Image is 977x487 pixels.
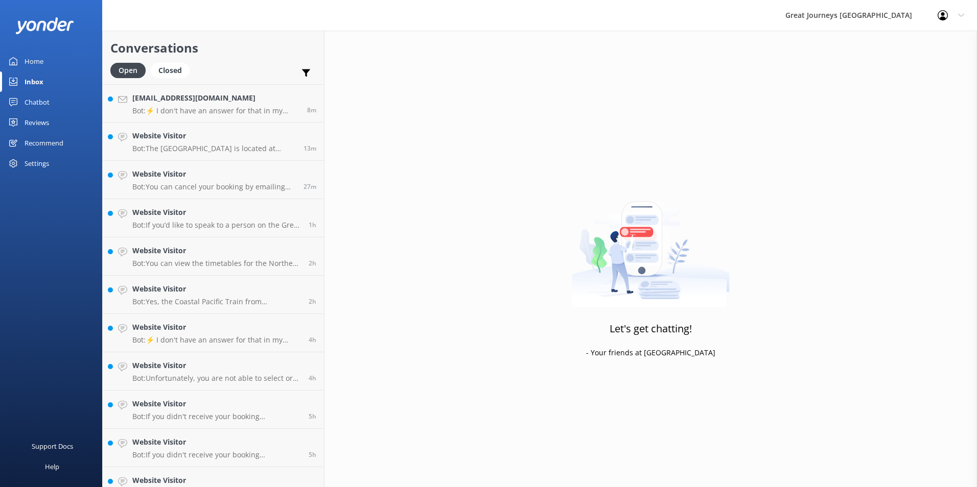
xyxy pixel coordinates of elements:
[25,153,49,174] div: Settings
[103,199,324,237] a: Website VisitorBot:If you’d like to speak to a person on the Great Journeys NZ team, please call ...
[132,283,301,295] h4: Website Visitor
[25,92,50,112] div: Chatbot
[304,182,316,191] span: Sep 22 2025 07:15am (UTC +12:00) Pacific/Auckland
[25,133,63,153] div: Recommend
[132,245,301,256] h4: Website Visitor
[309,412,316,421] span: Sep 22 2025 02:29am (UTC +12:00) Pacific/Auckland
[15,17,74,34] img: yonder-white-logo.png
[110,63,146,78] div: Open
[103,276,324,314] a: Website VisitorBot:Yes, the Coastal Pacific Train from [GEOGRAPHIC_DATA] to [GEOGRAPHIC_DATA] has...
[309,335,316,344] span: Sep 22 2025 03:38am (UTC +12:00) Pacific/Auckland
[132,106,299,115] p: Bot: ⚡ I don't have an answer for that in my knowledge base. Please try and rephrase your questio...
[110,64,151,76] a: Open
[132,130,296,141] h4: Website Visitor
[132,259,301,268] p: Bot: You can view the timetables for the Northern Explorer, Coastal Pacific, and TranzAlpine Scen...
[309,221,316,229] span: Sep 22 2025 06:32am (UTC +12:00) Pacific/Auckland
[132,92,299,104] h4: [EMAIL_ADDRESS][DOMAIN_NAME]
[610,321,692,337] h3: Let's get chatting!
[132,335,301,345] p: Bot: ⚡ I don't have an answer for that in my knowledge base. Please try and rephrase your questio...
[103,161,324,199] a: Website VisitorBot:You can cancel your booking by emailing [EMAIL_ADDRESS][DOMAIN_NAME] or callin...
[103,391,324,429] a: Website VisitorBot:If you didn't receive your booking confirmation, please contact us at [PHONE_N...
[132,450,301,459] p: Bot: If you didn't receive your booking confirmation, please contact us at [PHONE_NUMBER] (within...
[103,123,324,161] a: Website VisitorBot:The [GEOGRAPHIC_DATA] is located at [STREET_ADDRESS]. For directions, visit [U...
[110,38,316,58] h2: Conversations
[132,221,301,230] p: Bot: If you’d like to speak to a person on the Great Journeys NZ team, please call [PHONE_NUMBER]...
[132,436,301,448] h4: Website Visitor
[132,144,296,153] p: Bot: The [GEOGRAPHIC_DATA] is located at [STREET_ADDRESS]. For directions, visit [URL][DOMAIN_NAME].
[132,322,301,333] h4: Website Visitor
[45,456,59,477] div: Help
[309,450,316,459] span: Sep 22 2025 01:47am (UTC +12:00) Pacific/Auckland
[151,63,190,78] div: Closed
[132,475,301,486] h4: Website Visitor
[25,71,43,92] div: Inbox
[132,374,301,383] p: Bot: Unfortunately, you are not able to select or request specific seats, such as forward-facing ...
[132,360,301,371] h4: Website Visitor
[151,64,195,76] a: Closed
[309,297,316,306] span: Sep 22 2025 04:47am (UTC +12:00) Pacific/Auckland
[25,51,43,71] div: Home
[307,106,316,114] span: Sep 22 2025 07:34am (UTC +12:00) Pacific/Auckland
[309,259,316,267] span: Sep 22 2025 05:25am (UTC +12:00) Pacific/Auckland
[586,347,715,358] p: - Your friends at [GEOGRAPHIC_DATA]
[132,182,296,191] p: Bot: You can cancel your booking by emailing [EMAIL_ADDRESS][DOMAIN_NAME] or calling [PHONE_NUMBE...
[103,314,324,352] a: Website VisitorBot:⚡ I don't have an answer for that in my knowledge base. Please try and rephras...
[309,374,316,382] span: Sep 22 2025 03:31am (UTC +12:00) Pacific/Auckland
[132,412,301,421] p: Bot: If you didn't receive your booking confirmation, please contact us at [PHONE_NUMBER] (within...
[103,429,324,467] a: Website VisitorBot:If you didn't receive your booking confirmation, please contact us at [PHONE_N...
[103,237,324,276] a: Website VisitorBot:You can view the timetables for the Northern Explorer, Coastal Pacific, and Tr...
[572,180,730,307] img: artwork of a man stealing a conversation from at giant smartphone
[132,168,296,180] h4: Website Visitor
[103,84,324,123] a: [EMAIL_ADDRESS][DOMAIN_NAME]Bot:⚡ I don't have an answer for that in my knowledge base. Please tr...
[132,398,301,409] h4: Website Visitor
[304,144,316,153] span: Sep 22 2025 07:29am (UTC +12:00) Pacific/Auckland
[132,297,301,306] p: Bot: Yes, the Coastal Pacific Train from [GEOGRAPHIC_DATA] to [GEOGRAPHIC_DATA] has room for lugg...
[103,352,324,391] a: Website VisitorBot:Unfortunately, you are not able to select or request specific seats, such as f...
[32,436,73,456] div: Support Docs
[25,112,49,133] div: Reviews
[132,207,301,218] h4: Website Visitor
